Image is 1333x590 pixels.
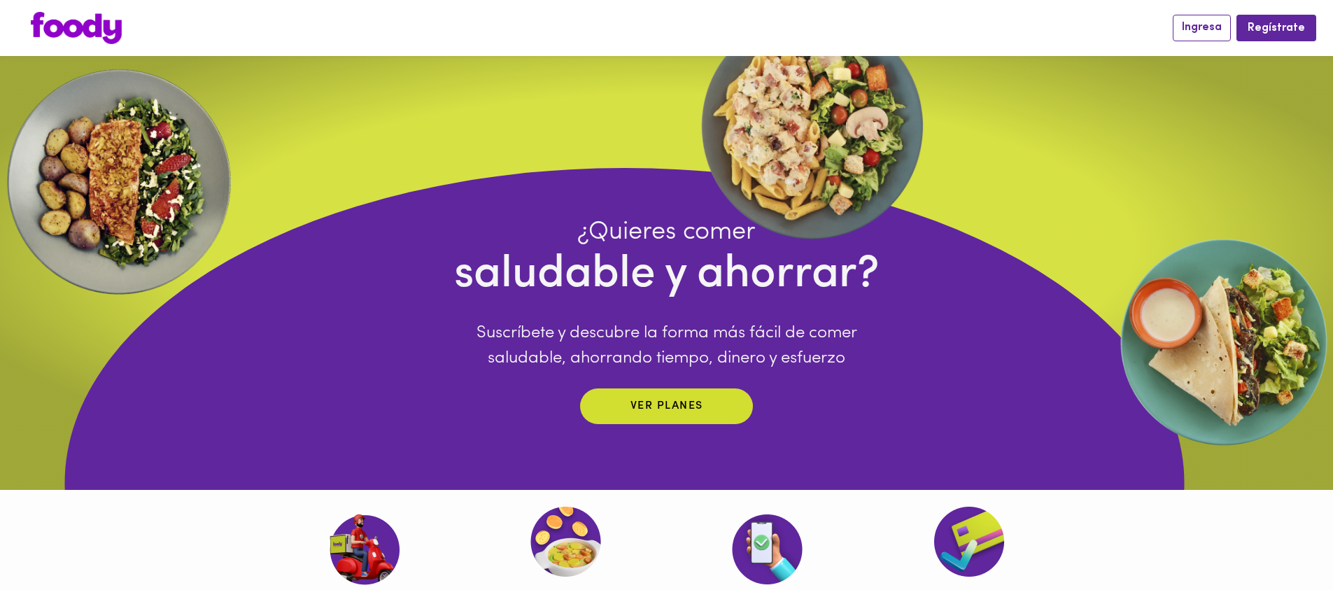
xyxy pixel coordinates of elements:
img: ellipse.webp [693,7,931,245]
p: Ver planes [630,398,703,414]
img: Soporte al cliente prioritario [732,514,803,584]
iframe: Messagebird Livechat Widget [1252,509,1319,576]
img: Cashback permanente en congelados [530,507,601,577]
img: Descuento en domicilio [329,514,400,585]
button: Ver planes [580,388,753,424]
button: Ingresa [1173,15,1231,41]
p: Suscríbete y descubre la forma más fácil de comer saludable, ahorrando tiempo, dinero y esfuerzo [454,321,880,371]
span: Ingresa [1182,21,1222,34]
h4: saludable y ahorrar? [454,248,880,303]
img: logo.png [31,12,122,44]
button: Regístrate [1236,15,1316,41]
img: EllipseRigth.webp [1115,233,1333,451]
img: Pausa o cancela cuando quieras [934,507,1004,577]
h4: ¿Quieres comer [454,217,880,248]
span: Regístrate [1248,22,1305,35]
